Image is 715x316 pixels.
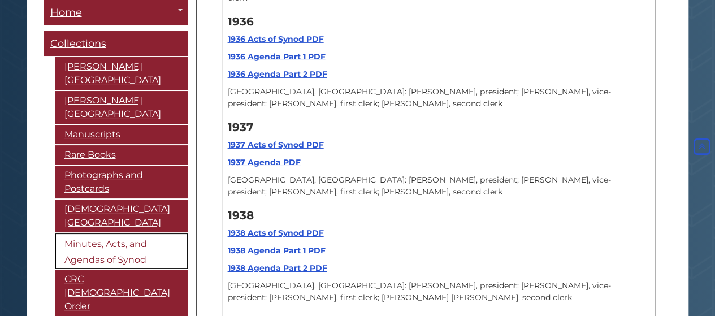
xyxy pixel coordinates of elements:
a: 1938 Agenda Part 2 PDF [228,263,327,273]
a: 1936 Acts of Synod PDF [228,34,324,44]
a: CRC [DEMOGRAPHIC_DATA] Order [55,270,188,316]
a: 1938 Acts of Synod PDF [228,228,324,238]
strong: 1938 [228,209,254,222]
a: Rare Books [55,145,188,165]
p: [GEOGRAPHIC_DATA], [GEOGRAPHIC_DATA]: [PERSON_NAME], president; [PERSON_NAME], vice-president; [P... [228,280,649,304]
a: [DEMOGRAPHIC_DATA][GEOGRAPHIC_DATA] [55,200,188,232]
a: Back to Top [691,142,712,152]
a: 1936 Agenda Part 1 PDF [228,51,326,62]
p: [GEOGRAPHIC_DATA], [GEOGRAPHIC_DATA]: [PERSON_NAME], president; [PERSON_NAME], vice-president; [P... [228,86,649,110]
span: Home [50,6,82,19]
a: [PERSON_NAME][GEOGRAPHIC_DATA] [55,91,188,124]
span: Collections [50,37,106,50]
strong: 1937 [228,120,253,134]
a: [PERSON_NAME][GEOGRAPHIC_DATA] [55,57,188,90]
strong: 1936 [228,15,254,28]
a: Photographs and Postcards [55,166,188,198]
a: Collections [44,31,188,57]
a: 1938 Agenda Part 1 PDF [228,245,326,256]
a: Minutes, Acts, and Agendas of Synod [55,233,188,269]
a: 1937 Agenda PDF [228,157,301,167]
a: 1937 Acts of Synod PDF [228,140,324,150]
p: [GEOGRAPHIC_DATA], [GEOGRAPHIC_DATA]: [PERSON_NAME], president; [PERSON_NAME], vice-president; [P... [228,174,649,198]
a: 1936 Agenda Part 2 PDF [228,69,327,79]
a: Manuscripts [55,125,188,144]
